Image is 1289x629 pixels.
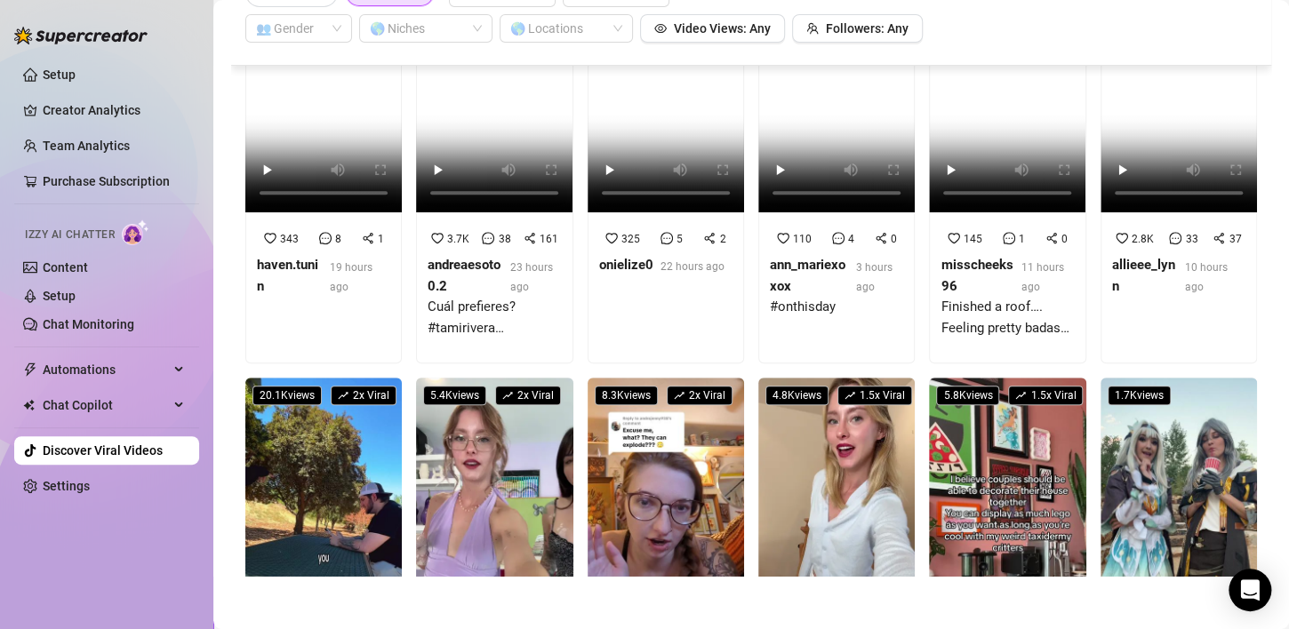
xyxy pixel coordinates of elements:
[43,391,169,419] span: Chat Copilot
[1021,261,1064,293] span: 11 hours ago
[640,14,785,43] button: Video Views: Any
[43,479,90,493] a: Settings
[338,390,348,401] span: rise
[806,22,819,35] span: team
[1185,261,1228,293] span: 10 hours ago
[1015,390,1026,401] span: rise
[1132,233,1154,245] span: 2.8K
[498,233,510,245] span: 38
[319,232,332,244] span: message
[509,261,552,293] span: 23 hours ago
[43,317,134,331] a: Chat Monitoring
[1008,386,1083,405] span: 1.5 x Viral
[23,362,37,377] span: thunderbolt
[661,260,725,273] span: 22 hours ago
[837,386,912,405] span: 1.5 x Viral
[43,96,185,124] a: Creator Analytics
[23,399,35,411] img: Chat Copilot
[540,233,558,245] span: 161
[431,232,444,244] span: heart
[1019,233,1025,245] span: 1
[502,390,513,401] span: rise
[330,261,372,293] span: 19 hours ago
[1045,232,1058,244] span: share-alt
[280,233,299,245] span: 343
[495,386,561,405] span: 2 x Viral
[770,257,845,294] strong: ann_mariexoxox
[1112,257,1175,294] strong: allieee_lynn
[875,232,887,244] span: share-alt
[595,386,658,405] span: 8.3K views
[891,233,897,245] span: 0
[524,232,536,244] span: share-alt
[1229,233,1241,245] span: 37
[43,355,169,384] span: Automations
[43,443,163,458] a: Discover Viral Videos
[331,386,396,405] span: 2 x Viral
[661,232,673,244] span: message
[482,232,494,244] span: message
[428,257,500,294] strong: andreaesoto0.2
[1169,232,1181,244] span: message
[792,14,923,43] button: Followers: Any
[765,386,829,405] span: 4.8K views
[948,232,960,244] span: heart
[1185,233,1197,245] span: 33
[941,257,1013,294] strong: misscheeks96
[43,289,76,303] a: Setup
[654,22,667,35] span: eye
[428,297,561,338] div: Cuál prefieres? #tamirivera #latamarita #catrinasauvage #[PERSON_NAME]
[621,233,640,245] span: 325
[447,233,469,245] span: 3.7K
[423,386,486,405] span: 5.4K views
[43,260,88,275] a: Content
[1229,569,1271,611] div: Open Intercom Messenger
[1108,386,1171,405] span: 1.7K views
[335,233,341,245] span: 8
[667,386,733,405] span: 2 x Viral
[1213,232,1225,244] span: share-alt
[362,232,374,244] span: share-alt
[43,174,170,188] a: Purchase Subscription
[605,232,618,244] span: heart
[252,386,322,405] span: 20.1K views
[264,232,276,244] span: heart
[378,233,384,245] span: 1
[43,68,76,82] a: Setup
[257,257,318,294] strong: haven.tunin
[856,261,893,293] span: 3 hours ago
[674,21,771,36] span: Video Views: Any
[848,233,854,245] span: 4
[122,219,149,245] img: AI Chatter
[14,27,148,44] img: logo-BBDzfeDw.svg
[1061,233,1068,245] span: 0
[1003,232,1015,244] span: message
[845,390,855,401] span: rise
[677,233,683,245] span: 5
[43,139,130,153] a: Team Analytics
[770,297,903,318] div: #onthisday
[599,257,653,273] strong: onielize0
[674,390,685,401] span: rise
[936,386,999,405] span: 5.8K views
[25,227,115,243] span: Izzy AI Chatter
[777,232,789,244] span: heart
[941,297,1074,338] div: Finished a roof…. Feeling pretty badass right now
[832,232,845,244] span: message
[719,233,725,245] span: 2
[1116,232,1128,244] span: heart
[826,21,909,36] span: Followers: Any
[793,233,812,245] span: 110
[964,233,982,245] span: 145
[703,232,716,244] span: share-alt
